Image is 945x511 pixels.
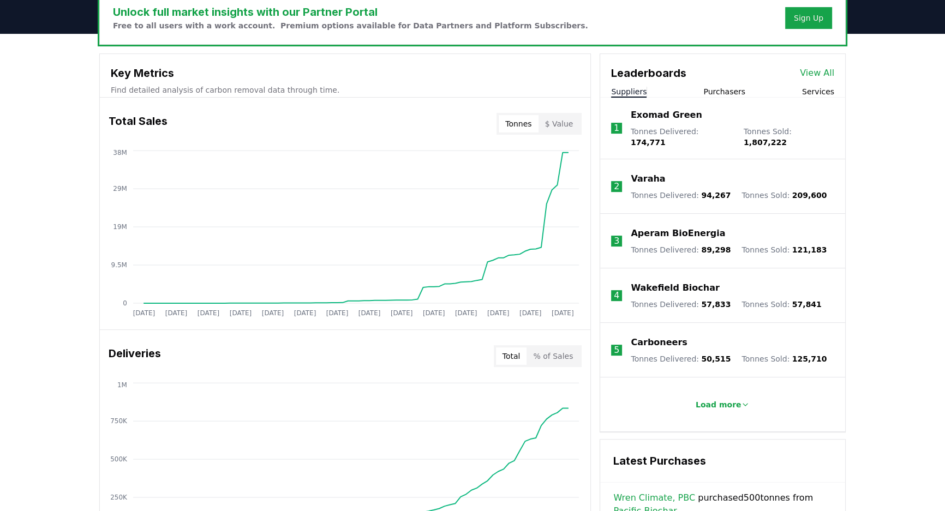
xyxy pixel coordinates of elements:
[109,345,161,367] h3: Deliveries
[455,309,477,317] tspan: [DATE]
[133,309,155,317] tspan: [DATE]
[230,309,252,317] tspan: [DATE]
[792,245,827,254] span: 121,183
[631,190,731,201] p: Tonnes Delivered :
[614,122,619,135] p: 1
[792,191,827,200] span: 209,600
[631,353,731,364] p: Tonnes Delivered :
[794,13,823,23] a: Sign Up
[110,455,128,463] tspan: 500K
[262,309,284,317] tspan: [DATE]
[487,309,510,317] tspan: [DATE]
[496,347,527,365] button: Total
[113,185,127,193] tspan: 29M
[614,235,619,248] p: 3
[701,300,731,309] span: 57,833
[631,138,666,147] span: 174,771
[391,309,413,317] tspan: [DATE]
[614,289,619,302] p: 4
[326,309,349,317] tspan: [DATE]
[741,299,821,310] p: Tonnes Sold :
[800,67,834,80] a: View All
[423,309,445,317] tspan: [DATE]
[613,453,832,469] h3: Latest Purchases
[741,190,827,201] p: Tonnes Sold :
[613,491,695,504] a: Wren Climate, PBC
[113,223,127,231] tspan: 19M
[117,381,127,389] tspan: 1M
[111,261,127,269] tspan: 9.5M
[611,65,686,81] h3: Leaderboards
[358,309,381,317] tspan: [DATE]
[785,7,832,29] button: Sign Up
[527,347,579,365] button: % of Sales
[109,113,168,135] h3: Total Sales
[744,126,834,148] p: Tonnes Sold :
[703,86,745,97] button: Purchasers
[802,86,834,97] button: Services
[113,4,588,20] h3: Unlock full market insights with our Partner Portal
[701,191,731,200] span: 94,267
[792,300,822,309] span: 57,841
[113,20,588,31] p: Free to all users with a work account. Premium options available for Data Partners and Platform S...
[113,149,127,157] tspan: 38M
[614,180,619,193] p: 2
[539,115,580,133] button: $ Value
[631,172,665,185] a: Varaha
[744,138,787,147] span: 1,807,222
[701,245,731,254] span: 89,298
[519,309,542,317] tspan: [DATE]
[631,109,702,122] a: Exomad Green
[687,394,759,416] button: Load more
[611,86,647,97] button: Suppliers
[110,494,128,501] tspan: 250K
[499,115,538,133] button: Tonnes
[696,399,741,410] p: Load more
[631,244,731,255] p: Tonnes Delivered :
[110,417,128,425] tspan: 750K
[123,299,127,307] tspan: 0
[631,281,719,294] a: Wakefield Biochar
[741,244,827,255] p: Tonnes Sold :
[741,353,827,364] p: Tonnes Sold :
[614,344,619,357] p: 5
[111,85,579,95] p: Find detailed analysis of carbon removal data through time.
[792,354,827,363] span: 125,710
[631,299,731,310] p: Tonnes Delivered :
[111,65,579,81] h3: Key Metrics
[631,227,725,240] a: Aperam BioEnergia
[631,126,733,148] p: Tonnes Delivered :
[198,309,220,317] tspan: [DATE]
[165,309,188,317] tspan: [DATE]
[552,309,574,317] tspan: [DATE]
[294,309,316,317] tspan: [DATE]
[631,336,687,349] a: Carboneers
[701,354,731,363] span: 50,515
